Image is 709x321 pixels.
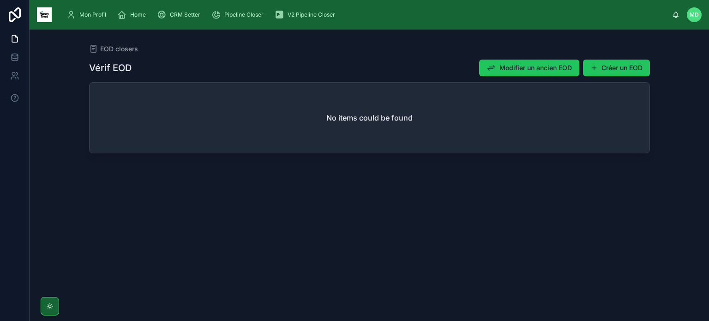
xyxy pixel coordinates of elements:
[59,5,672,25] div: scrollable content
[130,11,146,18] span: Home
[64,6,113,23] a: Mon Profil
[209,6,270,23] a: Pipeline Closer
[583,60,650,76] button: Créer un EOD
[690,11,699,18] span: MD
[89,61,132,74] h1: Vérif EOD
[326,112,413,123] h2: No items could be found
[272,6,342,23] a: V2 Pipeline Closer
[114,6,152,23] a: Home
[170,11,200,18] span: CRM Setter
[89,44,138,54] a: EOD closers
[154,6,207,23] a: CRM Setter
[100,44,138,54] span: EOD closers
[499,63,572,73] span: Modifier un ancien EOD
[288,11,335,18] span: V2 Pipeline Closer
[79,11,106,18] span: Mon Profil
[479,60,579,76] button: Modifier un ancien EOD
[224,11,264,18] span: Pipeline Closer
[37,7,52,22] img: App logo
